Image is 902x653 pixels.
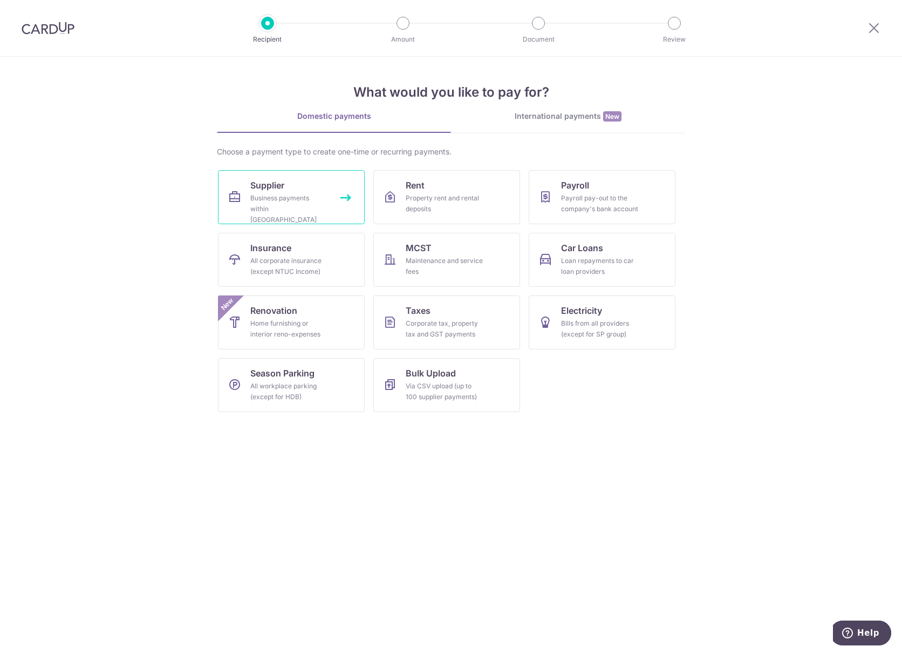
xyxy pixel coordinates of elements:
[24,8,46,17] span: Help
[561,179,589,192] span: Payroll
[228,34,307,45] p: Recipient
[250,318,328,340] div: Home furnishing or interior reno-expenses
[363,34,443,45] p: Amount
[218,233,365,287] a: InsuranceAll corporate insurance (except NTUC Income)
[406,304,430,317] span: Taxes
[561,304,602,317] span: Electricity
[406,381,483,402] div: Via CSV upload (up to 100 supplier payments)
[218,358,365,412] a: Season ParkingAll workplace parking (except for HDB)
[529,295,675,349] a: ElectricityBills from all providers (except for SP group)
[561,255,639,277] div: Loan repayments to car loan providers
[373,295,520,349] a: TaxesCorporate tax, property tax and GST payments
[451,111,685,122] div: International payments
[250,179,284,192] span: Supplier
[529,170,675,224] a: PayrollPayroll pay-out to the company's bank account
[406,179,425,192] span: Rent
[561,241,603,254] span: Car Loans
[218,295,365,349] a: RenovationHome furnishing or interior reno-expensesNew
[406,318,483,340] div: Corporate tax, property tax and GST payments
[217,83,685,102] h4: What would you like to pay for?
[373,233,520,287] a: MCSTMaintenance and service fees
[250,193,328,225] div: Business payments within [GEOGRAPHIC_DATA]
[406,241,432,254] span: MCST
[529,233,675,287] a: Car LoansLoan repayments to car loan providers
[406,367,456,380] span: Bulk Upload
[603,111,621,122] span: New
[250,255,328,277] div: All corporate insurance (except NTUC Income)
[22,22,74,35] img: CardUp
[498,34,578,45] p: Document
[250,367,315,380] span: Season Parking
[217,111,451,122] div: Domestic payments
[218,295,236,313] span: New
[373,170,520,224] a: RentProperty rent and rental deposits
[250,381,328,402] div: All workplace parking (except for HDB)
[218,170,365,224] a: SupplierBusiness payments within [GEOGRAPHIC_DATA]
[561,193,639,214] div: Payroll pay-out to the company's bank account
[406,193,483,214] div: Property rent and rental deposits
[634,34,714,45] p: Review
[250,304,297,317] span: Renovation
[833,621,891,648] iframe: Opens a widget where you can find more information
[373,358,520,412] a: Bulk UploadVia CSV upload (up to 100 supplier payments)
[561,318,639,340] div: Bills from all providers (except for SP group)
[406,255,483,277] div: Maintenance and service fees
[250,241,291,254] span: Insurance
[217,146,685,157] div: Choose a payment type to create one-time or recurring payments.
